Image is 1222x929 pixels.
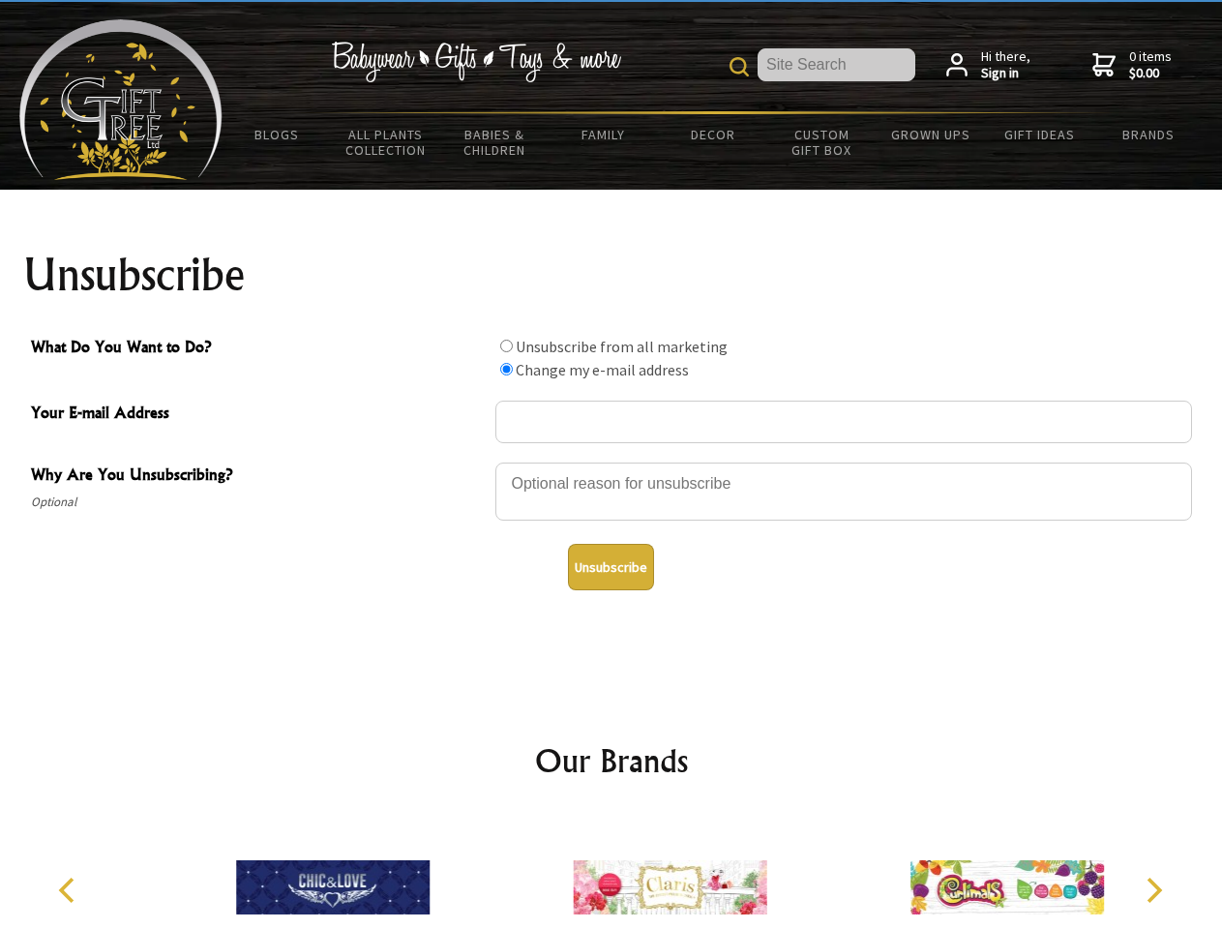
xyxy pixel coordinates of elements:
[985,114,1094,155] a: Gift Ideas
[332,114,441,170] a: All Plants Collection
[48,869,91,912] button: Previous
[31,401,486,429] span: Your E-mail Address
[23,252,1200,298] h1: Unsubscribe
[31,491,486,514] span: Optional
[981,65,1030,82] strong: Sign in
[1132,869,1175,912] button: Next
[440,114,550,170] a: Babies & Children
[500,363,513,375] input: What Do You Want to Do?
[1094,114,1204,155] a: Brands
[495,401,1192,443] input: Your E-mail Address
[500,340,513,352] input: What Do You Want to Do?
[19,19,223,180] img: Babyware - Gifts - Toys and more...
[730,57,749,76] img: product search
[495,463,1192,521] textarea: Why Are You Unsubscribing?
[31,463,486,491] span: Why Are You Unsubscribing?
[876,114,985,155] a: Grown Ups
[223,114,332,155] a: BLOGS
[39,737,1184,784] h2: Our Brands
[1129,65,1172,82] strong: $0.00
[946,48,1030,82] a: Hi there,Sign in
[568,544,654,590] button: Unsubscribe
[981,48,1030,82] span: Hi there,
[516,337,728,356] label: Unsubscribe from all marketing
[1129,47,1172,82] span: 0 items
[31,335,486,363] span: What Do You Want to Do?
[658,114,767,155] a: Decor
[516,360,689,379] label: Change my e-mail address
[550,114,659,155] a: Family
[758,48,915,81] input: Site Search
[767,114,877,170] a: Custom Gift Box
[331,42,621,82] img: Babywear - Gifts - Toys & more
[1092,48,1172,82] a: 0 items$0.00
